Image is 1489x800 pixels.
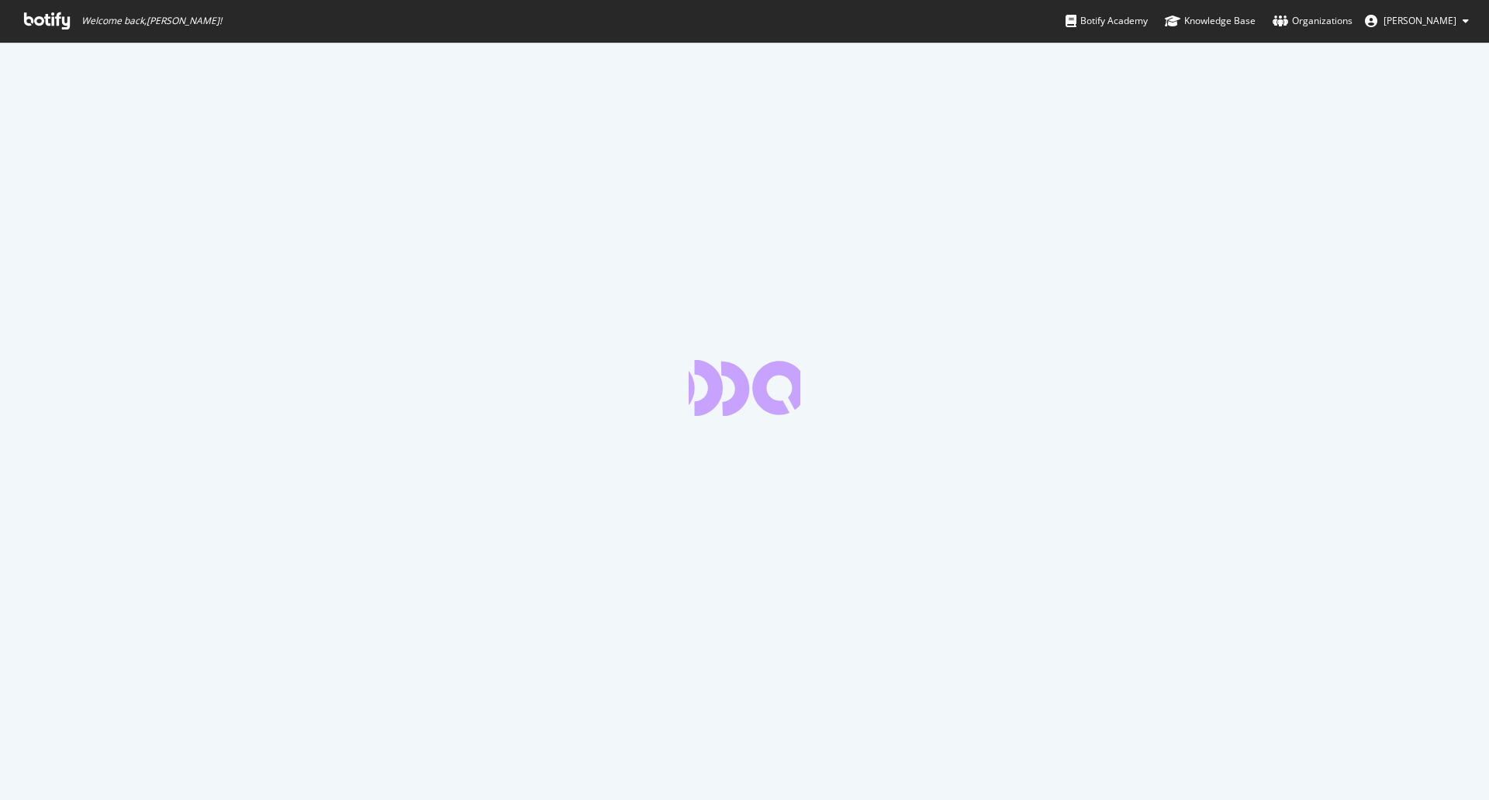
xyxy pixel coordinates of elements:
[1066,13,1148,29] div: Botify Academy
[1353,9,1481,33] button: [PERSON_NAME]
[1165,13,1256,29] div: Knowledge Base
[1384,14,1456,27] span: Anthony Lunay
[81,15,222,27] span: Welcome back, [PERSON_NAME] !
[1273,13,1353,29] div: Organizations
